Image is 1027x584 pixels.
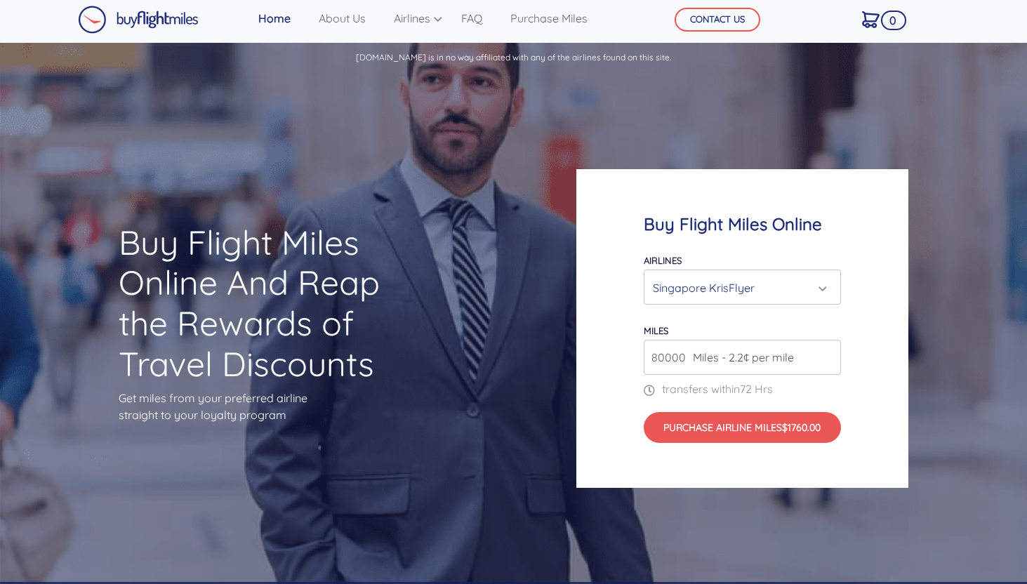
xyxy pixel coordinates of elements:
button: CONTACT US [675,8,760,32]
button: Singapore KrisFlyer [644,270,841,305]
p: Get miles from your preferred airline straight to your loyalty program [119,390,395,423]
img: Buy Flight Miles Logo [78,6,199,34]
label: miles [644,325,668,336]
a: FAQ [456,4,488,32]
a: About Us [313,4,371,32]
a: Airlines [388,4,439,32]
label: Airlines [644,255,682,266]
span: Miles - 2.2¢ per mile [686,349,794,366]
span: $1760.00 [782,421,821,434]
a: Purchase Miles [505,4,593,32]
span: 0 [881,11,906,30]
a: 0 [856,4,885,34]
p: transfers within [644,380,841,397]
h4: Buy Flight Miles Online [644,214,841,234]
button: Purchase Airline Miles$1760.00 [644,412,841,442]
span: 72 Hrs [740,382,773,396]
a: Buy Flight Miles Logo [78,2,199,37]
div: Singapore KrisFlyer [653,274,823,301]
h1: Buy Flight Miles Online And Reap the Rewards of Travel Discounts [119,223,395,384]
a: Home [253,4,296,32]
img: Cart [862,11,880,28]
